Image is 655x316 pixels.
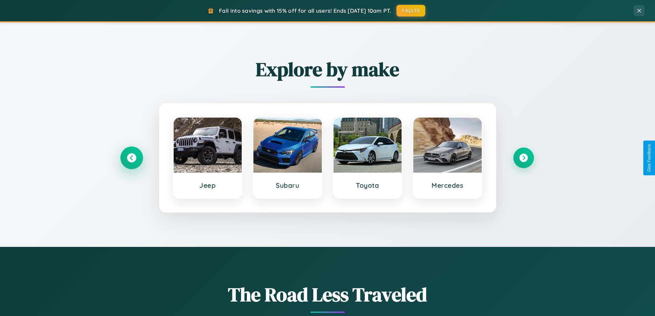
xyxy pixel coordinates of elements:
h1: The Road Less Traveled [121,281,534,308]
span: Fall into savings with 15% off for all users! Ends [DATE] 10am PT. [219,7,391,14]
button: FALL15 [396,5,425,17]
h3: Toyota [340,181,395,189]
div: Give Feedback [647,144,652,172]
h3: Mercedes [420,181,475,189]
h3: Subaru [260,181,315,189]
h2: Explore by make [121,56,534,83]
h3: Jeep [181,181,235,189]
